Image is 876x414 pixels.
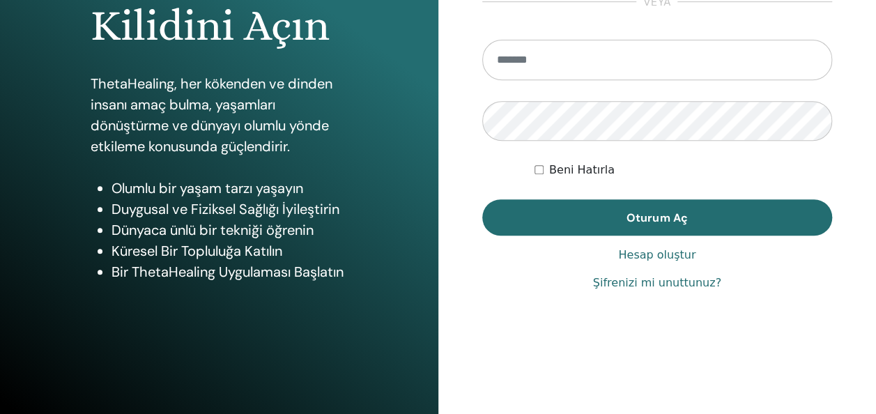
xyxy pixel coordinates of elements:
[112,240,348,261] li: Küresel Bir Topluluğa Katılın
[91,73,348,157] p: ThetaHealing, her kökenden ve dinden insanı amaç bulma, yaşamları dönüştürme ve dünyayı olumlu yö...
[627,210,687,225] span: Oturum Aç
[618,247,696,263] a: Hesap oluştur
[549,162,615,178] label: Beni Hatırla
[535,162,832,178] div: Keep me authenticated indefinitely or until I manually logout
[112,199,348,220] li: Duygusal ve Fiziksel Sağlığı İyileştirin
[482,199,833,236] button: Oturum Aç
[112,261,348,282] li: Bir ThetaHealing Uygulaması Başlatın
[112,220,348,240] li: Dünyaca ünlü bir tekniği öğrenin
[593,275,721,291] a: Şifrenizi mi unuttunuz?
[112,178,348,199] li: Olumlu bir yaşam tarzı yaşayın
